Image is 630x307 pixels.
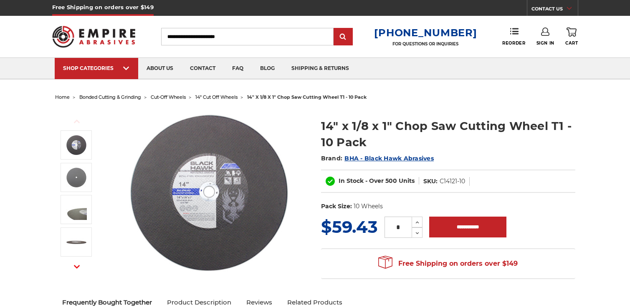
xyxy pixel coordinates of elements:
[52,20,136,53] img: Empire Abrasives
[283,58,357,79] a: shipping & returns
[195,94,238,100] a: 14" cut off wheels
[66,199,87,220] img: 14 inch stationary chop saw abrasive blade
[365,177,384,185] span: - Over
[247,94,367,100] span: 14" x 1/8 x 1" chop saw cutting wheel t1 - 10 pack
[565,40,578,46] span: Cart
[63,65,130,71] div: SHOP CATEGORIES
[66,135,87,155] img: 14 Inch Chop Saw Wheel
[502,40,525,46] span: Reorder
[55,94,70,100] a: home
[565,27,578,46] a: Cart
[354,202,383,211] dd: 10 Wheels
[531,4,578,16] a: CONTACT US
[378,255,518,272] span: Free Shipping on orders over $149
[339,177,364,185] span: In Stock
[335,29,352,45] input: Submit
[66,232,87,252] img: chop saw cutting disc
[321,118,575,150] h1: 14" x 1/8 x 1" Chop Saw Cutting Wheel T1 - 10 Pack
[321,155,343,162] span: Brand:
[344,155,434,162] a: BHA - Black Hawk Abrasives
[138,58,182,79] a: about us
[127,109,293,276] img: 14 Inch Chop Saw Wheel
[440,177,465,186] dd: C14121-10
[79,94,141,100] a: bonded cutting & grinding
[423,177,438,186] dt: SKU:
[66,167,87,188] img: 14 Inch Cutting Wheel for Chop Saw
[224,58,252,79] a: faq
[151,94,186,100] a: cut-off wheels
[67,258,87,276] button: Next
[385,177,397,185] span: 500
[321,202,352,211] dt: Pack Size:
[182,58,224,79] a: contact
[374,27,477,39] a: [PHONE_NUMBER]
[67,112,87,130] button: Previous
[252,58,283,79] a: blog
[399,177,415,185] span: Units
[321,217,378,237] span: $59.43
[536,40,554,46] span: Sign In
[502,27,525,45] a: Reorder
[374,41,477,47] p: FOR QUESTIONS OR INQUIRIES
